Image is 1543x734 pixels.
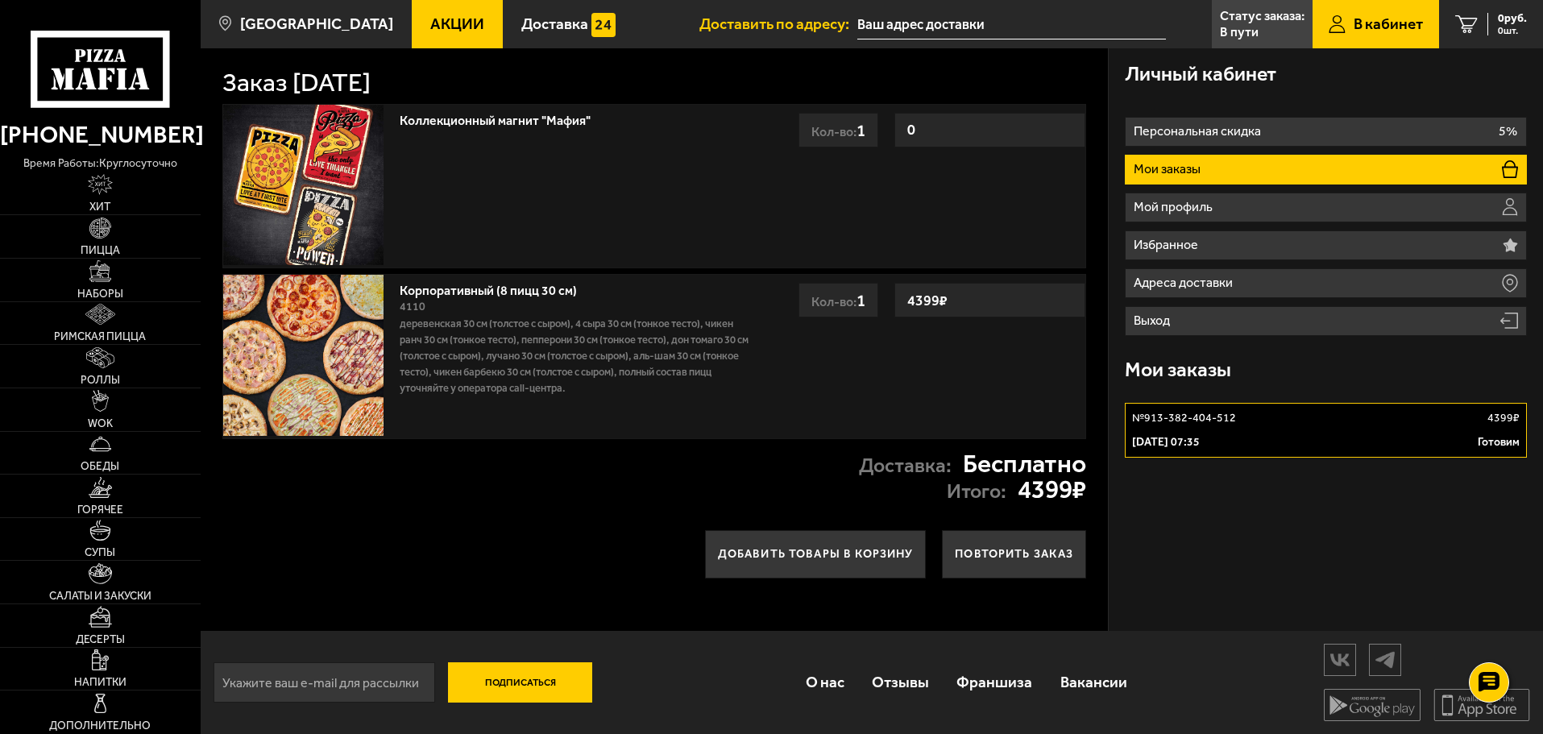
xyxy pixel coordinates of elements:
[1134,276,1237,289] p: Адреса доставки
[1487,410,1520,426] p: 4399 ₽
[1132,410,1236,426] p: № 913-382-404-512
[798,283,878,317] div: Кол-во:
[76,634,125,645] span: Десерты
[85,547,115,558] span: Супы
[77,288,123,300] span: Наборы
[430,16,484,31] span: Акции
[943,656,1046,708] a: Франшиза
[903,114,919,145] strong: 0
[240,16,393,31] span: [GEOGRAPHIC_DATA]
[49,720,151,732] span: Дополнительно
[1125,403,1527,458] a: №913-382-404-5124399₽[DATE] 07:35Готовим
[222,70,371,96] h1: Заказ [DATE]
[963,451,1086,477] strong: Бесплатно
[947,482,1006,502] p: Итого:
[81,245,120,256] span: Пицца
[857,120,865,140] span: 1
[859,456,952,476] p: Доставка:
[400,108,607,128] a: Коллекционный магнит "Мафия"
[699,16,857,31] span: Доставить по адресу:
[1220,10,1304,23] p: Статус заказа:
[1018,477,1086,503] strong: 4399 ₽
[1134,163,1205,176] p: Мои заказы
[1132,434,1200,450] p: [DATE] 07:35
[77,504,123,516] span: Горячее
[1125,360,1231,380] h3: Мои заказы
[448,662,593,703] button: Подписаться
[1134,201,1217,214] p: Мой профиль
[89,201,110,213] span: Хит
[1354,16,1423,31] span: В кабинет
[857,10,1166,39] input: Ваш адрес доставки
[400,316,752,396] p: Деревенская 30 см (толстое с сыром), 4 сыра 30 см (тонкое тесто), Чикен Ранч 30 см (тонкое тесто)...
[400,278,593,298] a: Корпоративный (8 пицц 30 см)
[1370,645,1400,674] img: tg
[705,530,927,578] button: Добавить товары в корзину
[1134,238,1202,251] p: Избранное
[1499,125,1517,138] p: 5%
[81,461,119,472] span: Обеды
[81,375,120,386] span: Роллы
[798,113,878,147] div: Кол-во:
[54,331,146,342] span: Римская пицца
[88,418,113,429] span: WOK
[1220,26,1259,39] p: В пути
[1134,314,1174,327] p: Выход
[49,591,151,602] span: Салаты и закуски
[591,13,616,37] img: 15daf4d41897b9f0e9f617042186c801.svg
[858,656,943,708] a: Отзывы
[400,300,425,313] span: 4110
[857,290,865,310] span: 1
[1498,26,1527,35] span: 0 шт.
[1325,645,1355,674] img: vk
[942,530,1086,578] button: Повторить заказ
[1498,13,1527,24] span: 0 руб.
[74,677,127,688] span: Напитки
[1047,656,1141,708] a: Вакансии
[1134,125,1265,138] p: Персональная скидка
[214,662,435,703] input: Укажите ваш e-mail для рассылки
[791,656,857,708] a: О нас
[1478,434,1520,450] p: Готовим
[521,16,588,31] span: Доставка
[903,285,952,316] strong: 4399 ₽
[1125,64,1276,85] h3: Личный кабинет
